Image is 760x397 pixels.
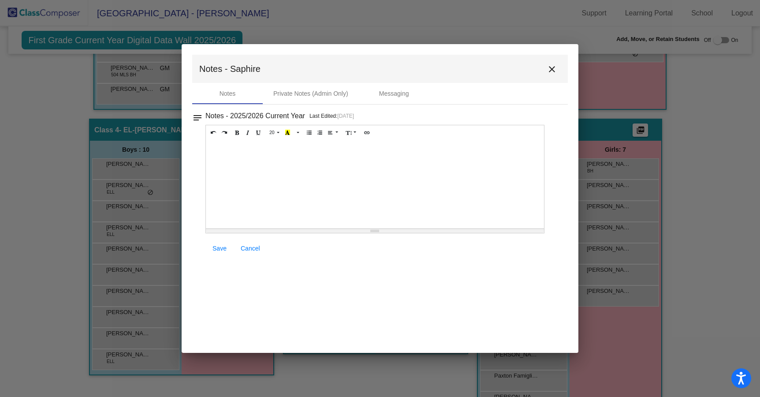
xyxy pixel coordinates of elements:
mat-icon: notes [192,110,203,120]
button: Ordered list (CTRL+SHIFT+NUM8) [314,127,325,138]
button: Link (CTRL+K) [361,127,373,138]
h3: Notes - 2025/2026 Current Year [205,110,305,122]
button: Bold (CTRL+B) [232,127,243,138]
div: Resize [206,229,544,233]
button: Italic (CTRL+I) [242,127,253,138]
mat-icon: close [547,64,557,75]
div: Notes [220,89,236,98]
span: [DATE] [337,113,354,119]
p: Last Edited: [309,112,354,120]
span: Save [212,245,227,252]
button: Paragraph [325,127,341,138]
button: Font Size [266,127,283,138]
div: Private Notes (Admin Only) [273,89,348,98]
button: Line Height [343,127,360,138]
button: Recent Color [282,127,293,138]
button: Redo (CTRL+Y) [219,127,230,138]
button: Underline (CTRL+U) [253,127,264,138]
span: 20 [269,130,275,135]
div: Messaging [379,89,409,98]
button: More Color [293,127,302,138]
button: Undo (CTRL+Z) [208,127,219,138]
button: Unordered list (CTRL+SHIFT+NUM7) [304,127,315,138]
span: Cancel [241,245,260,252]
span: Notes - Saphire [199,62,261,76]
